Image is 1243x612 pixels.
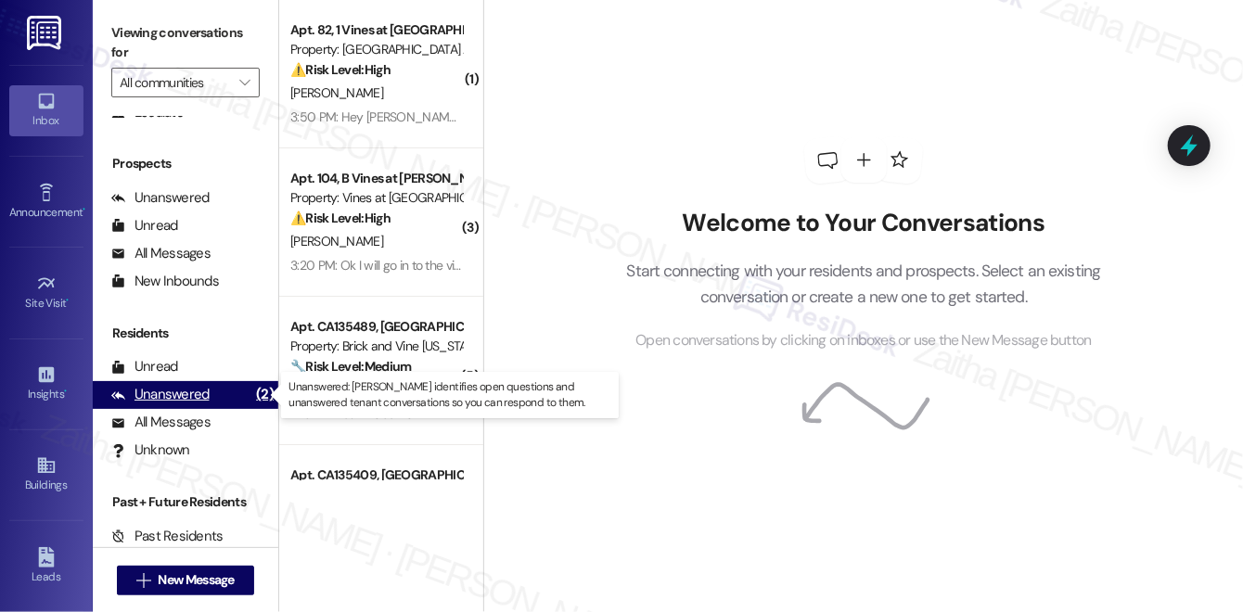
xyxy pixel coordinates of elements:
[290,405,412,422] div: 4:19 PM: Your welcome
[9,359,83,409] a: Insights •
[290,169,462,188] div: Apt. 104, B Vines at [PERSON_NAME]
[111,357,178,376] div: Unread
[290,358,411,375] strong: 🔧 Risk Level: Medium
[290,188,462,208] div: Property: Vines at [GEOGRAPHIC_DATA]
[9,542,83,592] a: Leads
[111,244,211,263] div: All Messages
[159,570,235,590] span: New Message
[93,492,278,512] div: Past + Future Residents
[64,385,67,398] span: •
[111,385,210,404] div: Unanswered
[290,40,462,59] div: Property: [GEOGRAPHIC_DATA] Apts
[290,61,391,78] strong: ⚠️ Risk Level: High
[598,209,1129,238] h2: Welcome to Your Conversations
[93,154,278,173] div: Prospects
[290,317,462,337] div: Apt. CA135489, [GEOGRAPHIC_DATA][US_STATE]
[111,413,211,432] div: All Messages
[9,268,83,318] a: Site Visit •
[111,527,224,546] div: Past Residents
[83,203,85,216] span: •
[290,108,868,125] div: 3:50 PM: Hey [PERSON_NAME] I know it's due I get paid in a couple of hours and I'm gonna pay the ...
[111,188,210,208] div: Unanswered
[9,85,83,135] a: Inbox
[120,68,230,97] input: All communities
[111,440,190,460] div: Unknown
[290,210,391,226] strong: ⚠️ Risk Level: High
[290,465,462,485] div: Apt. CA135409, [GEOGRAPHIC_DATA][US_STATE]
[67,294,70,307] span: •
[290,233,383,249] span: [PERSON_NAME]
[111,216,178,236] div: Unread
[251,380,278,409] div: (2)
[117,566,254,595] button: New Message
[239,75,250,90] i: 
[136,573,150,588] i: 
[288,379,611,411] p: Unanswered: [PERSON_NAME] identifies open questions and unanswered tenant conversations so you ca...
[111,272,219,291] div: New Inbounds
[598,258,1129,311] p: Start connecting with your residents and prospects. Select an existing conversation or create a n...
[93,324,278,343] div: Residents
[290,20,462,40] div: Apt. 82, 1 Vines at [GEOGRAPHIC_DATA]
[111,19,260,68] label: Viewing conversations for
[27,16,65,50] img: ResiDesk Logo
[9,450,83,500] a: Buildings
[635,329,1091,352] span: Open conversations by clicking on inboxes or use the New Message button
[290,337,462,356] div: Property: Brick and Vine [US_STATE]
[290,84,383,101] span: [PERSON_NAME]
